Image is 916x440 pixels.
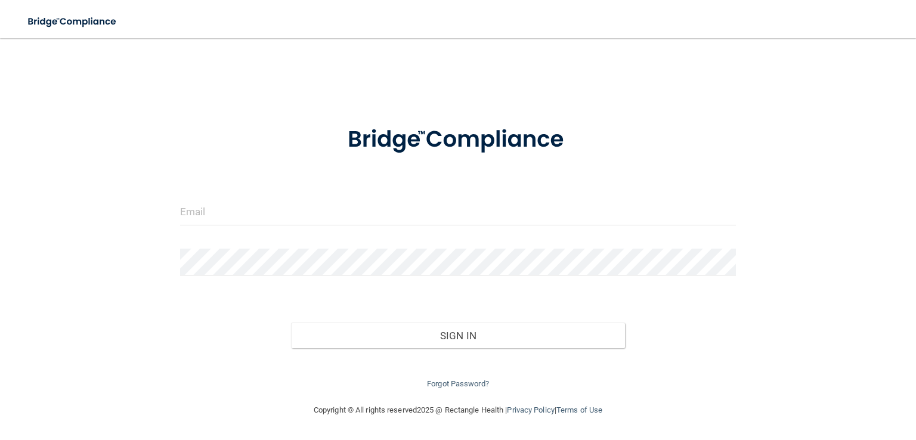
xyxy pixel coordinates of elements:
button: Sign In [291,323,624,349]
a: Terms of Use [556,405,602,414]
input: Email [180,199,736,225]
a: Privacy Policy [507,405,554,414]
a: Forgot Password? [427,379,489,388]
img: bridge_compliance_login_screen.278c3ca4.svg [18,10,128,34]
img: bridge_compliance_login_screen.278c3ca4.svg [324,110,593,170]
div: Copyright © All rights reserved 2025 @ Rectangle Health | | [240,391,676,429]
